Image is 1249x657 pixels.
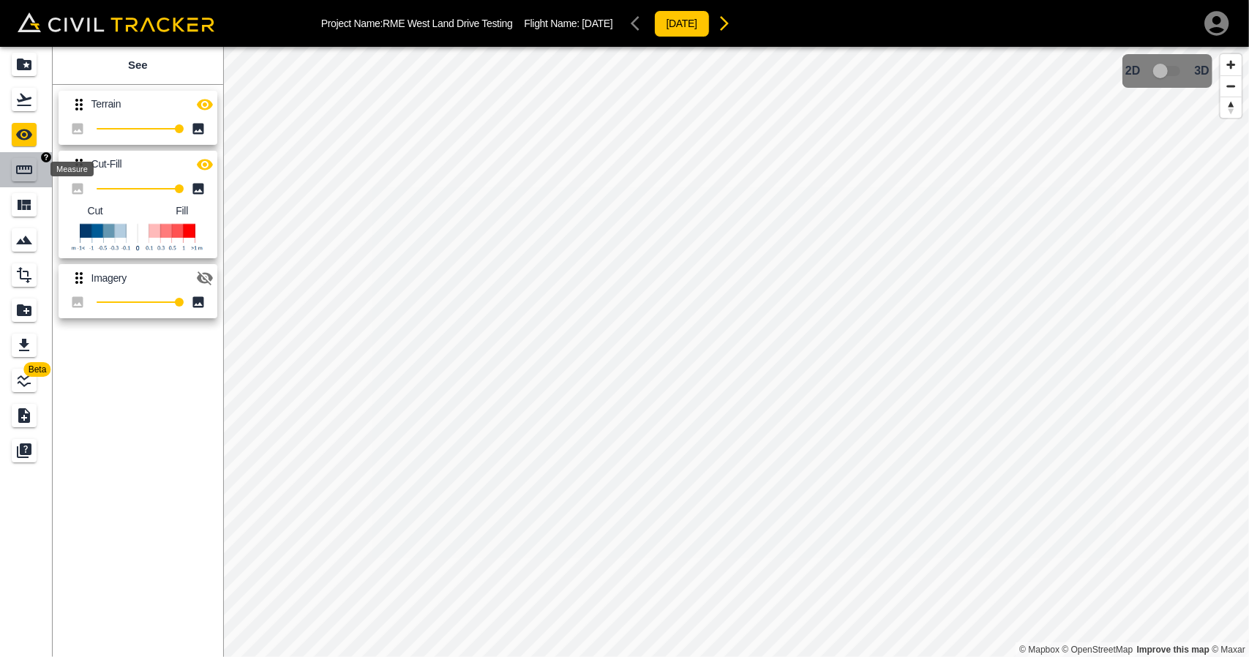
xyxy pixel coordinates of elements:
[1195,64,1209,78] span: 3D
[321,18,513,29] p: Project Name: RME West Land Drive Testing
[1019,645,1059,655] a: Mapbox
[1220,75,1242,97] button: Zoom out
[1212,645,1245,655] a: Maxar
[582,18,612,29] span: [DATE]
[1147,57,1189,85] span: 3D model not uploaded yet
[1137,645,1209,655] a: Map feedback
[50,162,94,176] div: Measure
[525,18,613,29] p: Flight Name:
[1062,645,1133,655] a: OpenStreetMap
[18,12,214,33] img: Civil Tracker
[1125,64,1140,78] span: 2D
[654,10,710,37] button: [DATE]
[1220,97,1242,118] button: Reset bearing to north
[1220,54,1242,75] button: Zoom in
[223,47,1249,657] canvas: Map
